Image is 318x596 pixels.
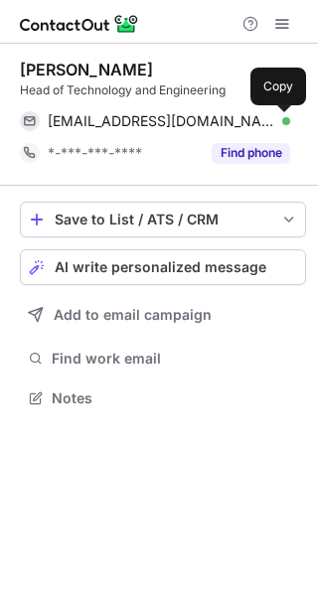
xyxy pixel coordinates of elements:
div: Head of Technology and Engineering [20,81,306,99]
span: AI write personalized message [55,259,266,275]
button: AI write personalized message [20,249,306,285]
button: Find work email [20,345,306,372]
button: Reveal Button [212,143,290,163]
span: Add to email campaign [54,307,212,323]
button: save-profile-one-click [20,202,306,237]
span: [EMAIL_ADDRESS][DOMAIN_NAME] [48,112,275,130]
span: Notes [52,389,298,407]
button: Notes [20,384,306,412]
div: [PERSON_NAME] [20,60,153,79]
img: ContactOut v5.3.10 [20,12,139,36]
button: Add to email campaign [20,297,306,333]
div: Save to List / ATS / CRM [55,212,271,227]
span: Find work email [52,350,298,368]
